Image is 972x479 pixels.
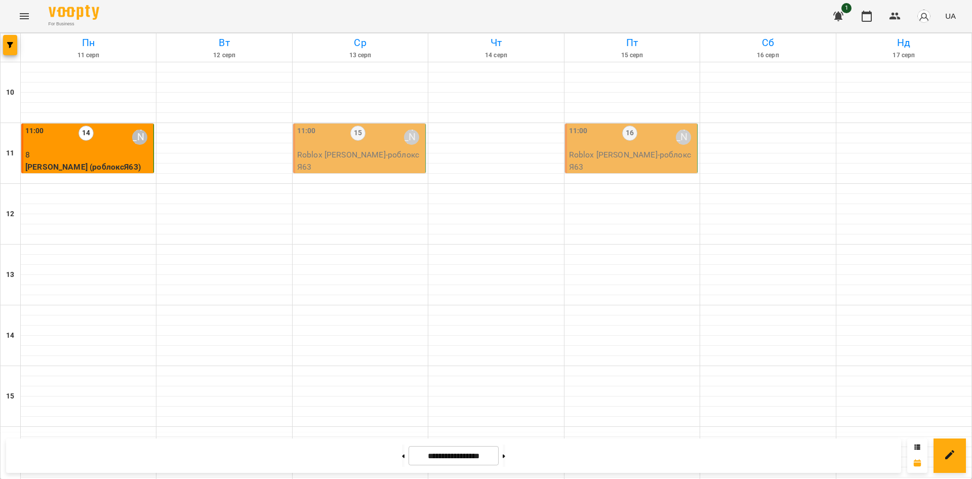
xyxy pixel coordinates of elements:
[566,51,698,60] h6: 15 серп
[917,9,931,23] img: avatar_s.png
[622,126,637,141] label: 16
[12,4,36,28] button: Menu
[430,51,562,60] h6: 14 серп
[566,35,698,51] h6: Пт
[6,87,14,98] h6: 10
[294,51,426,60] h6: 13 серп
[6,391,14,402] h6: 15
[49,21,99,27] span: For Business
[838,35,970,51] h6: Нд
[78,126,94,141] label: 14
[841,3,852,13] span: 1
[297,149,423,173] p: Roblox [PERSON_NAME] - роблоксЯ63
[158,51,290,60] h6: 12 серп
[838,51,970,60] h6: 17 серп
[941,7,960,25] button: UA
[404,130,419,145] div: Ярослав Пташинський
[49,5,99,20] img: Voopty Logo
[430,35,562,51] h6: Чт
[132,130,147,145] div: Ярослав Пташинський
[6,148,14,159] h6: 11
[25,126,44,137] label: 11:00
[945,11,956,21] span: UA
[25,149,151,161] p: 8
[702,35,834,51] h6: Сб
[6,330,14,341] h6: 14
[158,35,290,51] h6: Вт
[676,130,691,145] div: Ярослав Пташинський
[569,126,588,137] label: 11:00
[22,51,154,60] h6: 11 серп
[297,126,316,137] label: 11:00
[6,209,14,220] h6: 12
[25,161,151,173] p: [PERSON_NAME] (роблоксЯ63)
[294,35,426,51] h6: Ср
[702,51,834,60] h6: 16 серп
[6,269,14,281] h6: 13
[22,35,154,51] h6: Пн
[350,126,366,141] label: 15
[569,149,695,173] p: Roblox [PERSON_NAME] - роблоксЯ63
